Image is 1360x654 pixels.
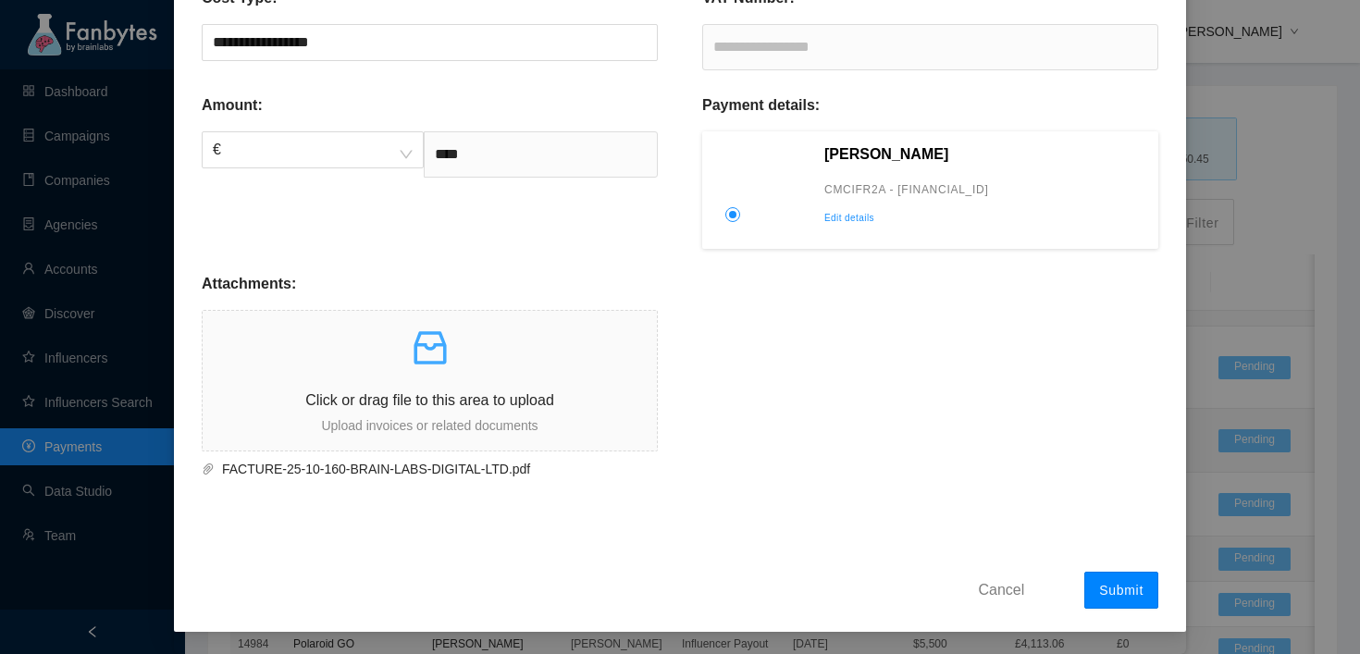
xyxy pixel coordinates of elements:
span: paper-clip [202,463,215,475]
span: Cancel [978,578,1024,601]
p: Edit details [824,210,1146,227]
p: Attachments: [202,273,296,295]
p: Amount: [202,94,263,117]
span: inboxClick or drag file to this area to uploadUpload invoices or related documents [203,311,657,450]
p: Payment details: [702,94,820,117]
button: Submit [1084,572,1158,609]
p: CMCIFR2A - [FINANCIAL_ID] [824,180,1146,199]
span: FACTURE-25-10-160-BRAIN-LABS-DIGITAL-LTD.pdf [215,459,636,479]
p: Upload invoices or related documents [203,415,657,436]
p: [PERSON_NAME] [824,143,1146,166]
span: inbox [408,326,452,370]
button: Cancel [964,574,1038,604]
p: Click or drag file to this area to upload [203,389,657,412]
span: Submit [1099,583,1144,598]
span: € [213,132,413,167]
